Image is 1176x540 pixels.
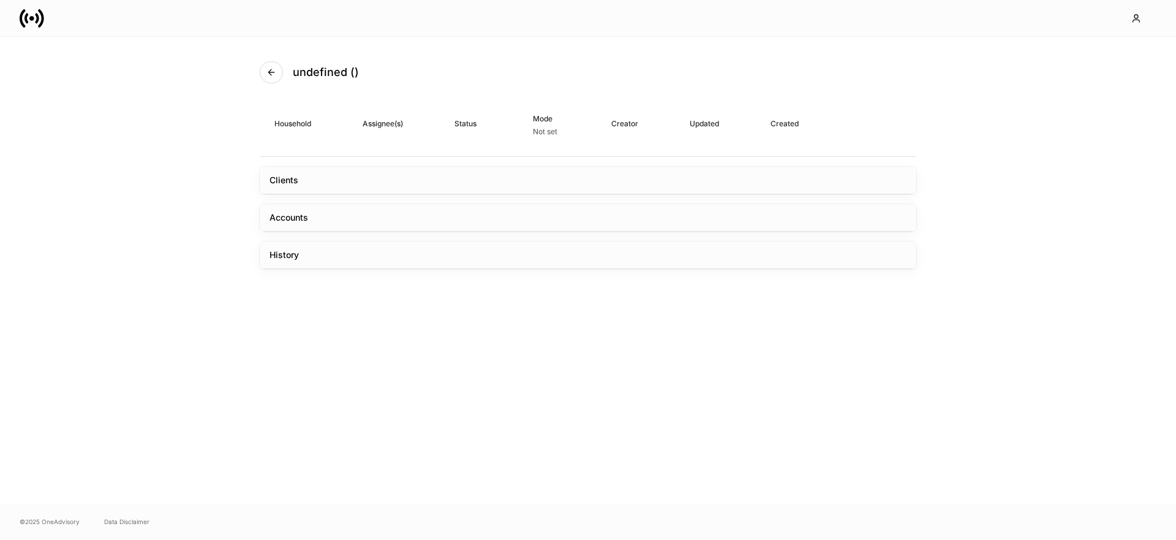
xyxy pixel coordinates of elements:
div: Household [274,118,311,129]
h4: undefined () [293,65,359,80]
div: History [269,249,299,261]
div: Clients [269,174,298,186]
a: Data Disclaimer [104,517,149,527]
div: Creator [611,118,638,129]
div: Not set [533,127,557,137]
div: Created [771,118,799,129]
div: Status [454,118,481,129]
div: Accounts [269,211,308,224]
div: Assignee(s) [363,118,403,129]
span: © 2025 OneAdvisory [20,517,80,527]
div: Mode [533,113,560,124]
div: Updated [690,118,719,129]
